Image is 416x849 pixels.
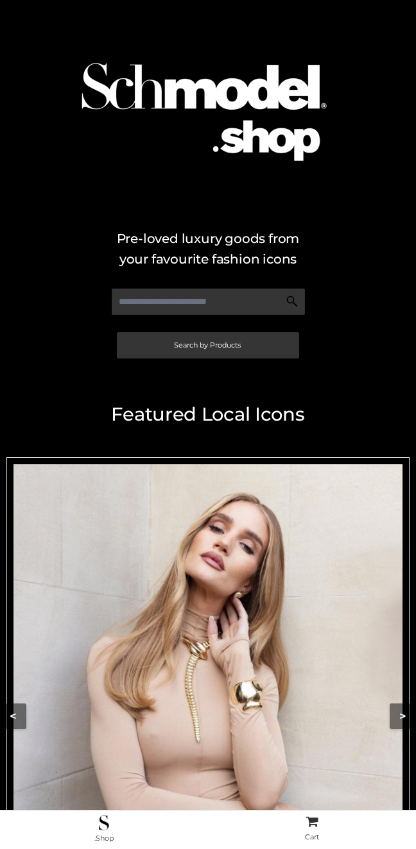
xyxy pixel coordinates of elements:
[117,332,299,358] a: Search by Products
[390,703,416,729] button: >
[6,228,410,269] h2: Pre-loved luxury goods from your favourite fashion icons
[99,815,108,830] img: .Shop
[208,814,416,845] a: Cart
[174,342,241,349] span: Search by Products
[305,832,319,841] span: Cart
[286,295,299,308] img: Search Icon
[94,834,114,843] span: .Shop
